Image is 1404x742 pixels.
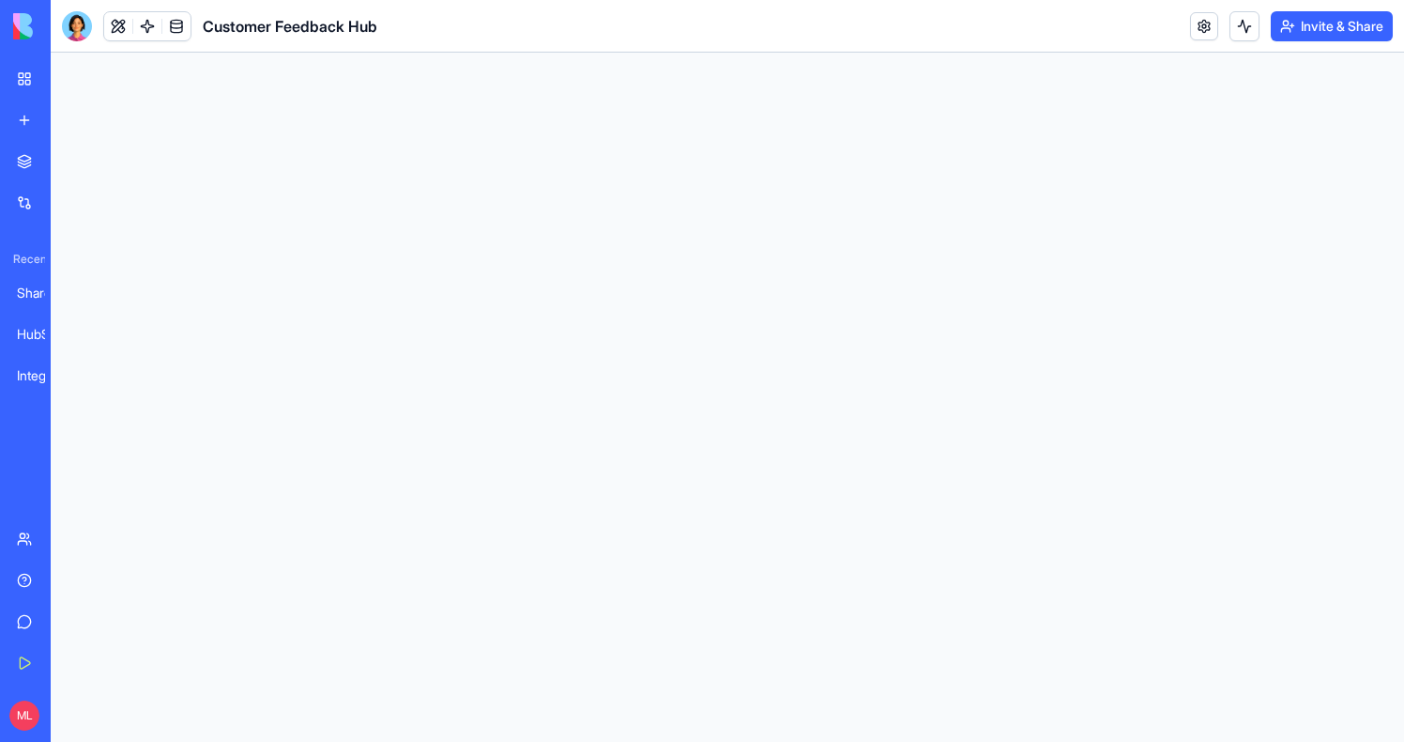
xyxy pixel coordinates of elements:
div: HubSpot Lead Intelligence Hub [17,325,69,344]
a: SharePoint [6,274,81,312]
span: Recent [6,252,45,267]
span: ML [9,701,39,731]
img: logo [13,13,130,39]
button: Invite & Share [1271,11,1393,41]
a: Integration Helper Tool [6,357,81,394]
span: Customer Feedback Hub [203,15,377,38]
div: Integration Helper Tool [17,366,69,385]
a: HubSpot Lead Intelligence Hub [6,316,81,353]
div: SharePoint [17,284,69,302]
